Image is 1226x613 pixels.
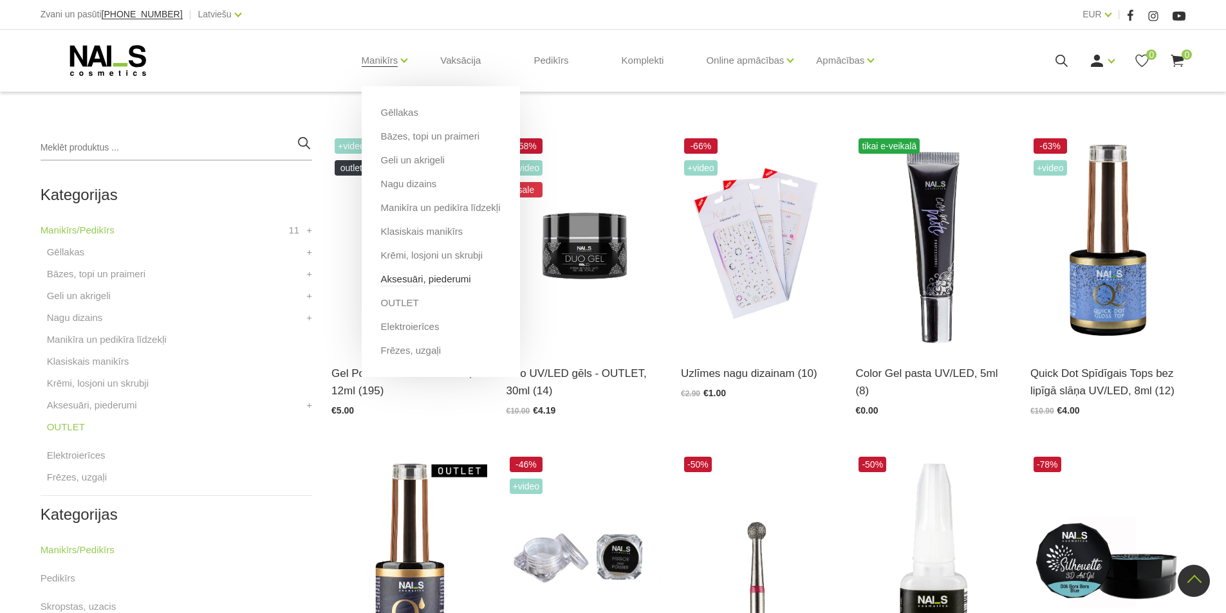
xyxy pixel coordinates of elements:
h2: Kategorijas [41,506,312,523]
span: OUTLET [335,160,368,176]
span: -66% [684,138,718,154]
a: Aksesuāri, piederumi [381,272,471,286]
span: -58% [510,138,543,154]
a: Uzlīmes nagu dizainam (10) [681,365,836,382]
a: Apmācības [816,35,864,86]
span: 11 [288,223,299,238]
a: Frēzes, uzgaļi [47,470,107,485]
a: Klasiskais manikīrs [47,354,129,369]
img: Ilgnoturīga, intensīvi pigmentēta gēllaka. Viegli klājas, lieliski žūst, nesaraujas, neatkāpjas n... [331,135,487,349]
a: OUTLET [47,419,85,435]
a: + [306,310,312,325]
span: -50% [859,457,886,472]
img: Daudzfunkcionāla pigmentēta dizaina pasta, ar kuras palīdzību iespējams zīmēt “one stroke” un “žo... [855,135,1010,349]
span: €10.90 [1030,407,1054,416]
a: Duo UV/LED gēls - OUTLET, 30ml (14) [506,365,662,399]
a: Elektroierīces [47,448,106,463]
div: Zvani un pasūti [41,6,183,23]
a: EUR [1082,6,1102,22]
span: [PHONE_NUMBER] [102,9,183,19]
a: + [306,244,312,260]
span: +Video [335,138,368,154]
a: Manikīra un pedikīra līdzekļi [47,332,167,347]
a: + [306,398,312,413]
a: Manikīrs [362,35,398,86]
a: + [306,223,312,238]
a: 0 [1134,53,1150,69]
span: | [1118,6,1120,23]
span: €1.00 [703,388,726,398]
span: +Video [510,479,543,494]
span: €2.90 [681,389,700,398]
a: Nagu dizains [47,310,103,325]
a: Manikīra un pedikīra līdzekļi [381,201,501,215]
a: Geli un akrigeli [47,288,111,304]
a: Gēllakas [381,105,418,120]
a: Nagu dizains [381,177,437,191]
a: Latviešu [198,6,232,22]
a: Manikīrs/Pedikīrs [41,542,115,558]
span: €0.00 [855,405,878,416]
img: Polim. laiks:DUO GEL Nr. 101, 008, 000, 006, 002, 003, 014, 011, 012, 001, 009, 007, 005, 013, 00... [506,135,662,349]
a: Quick Dot Spīdīgais Tops bez lipīgā slāņa UV/LED, 8ml (12) [1030,365,1185,399]
span: tikai e-veikalā [859,138,920,154]
a: + [306,266,312,282]
span: €4.19 [533,405,555,416]
a: [PHONE_NUMBER] [102,10,183,19]
a: + [306,288,312,304]
a: Bāzes, topi un praimeri [381,129,479,143]
a: Color Gel pasta UV/LED, 5ml (8) [855,365,1010,399]
span: sale [510,182,543,197]
a: Aksesuāri, piederumi [47,398,137,413]
span: | [189,6,192,23]
span: +Video [510,160,543,176]
a: Gel Polish UV/LED OUTLET, 12ml (195) [331,365,487,399]
a: Vaksācija [430,30,491,91]
a: Komplekti [611,30,674,91]
span: -63% [1034,138,1067,154]
a: Pedikīrs [523,30,579,91]
span: -78% [1034,457,1061,472]
a: Online apmācības [706,35,784,86]
a: Krēmi, losjoni un skrubji [381,248,483,262]
span: +Video [1034,160,1067,176]
a: Manikīrs/Pedikīrs [41,223,115,238]
span: €10.00 [506,407,530,416]
a: 0 [1169,53,1185,69]
a: Bāzes, topi un praimeri [47,266,145,282]
span: €4.00 [1057,405,1080,416]
span: -46% [510,457,543,472]
a: Gēllakas [47,244,84,260]
img: Profesionālās dizaina uzlīmes nagiem... [681,135,836,349]
span: +Video [684,160,718,176]
input: Meklēt produktus ... [41,135,312,161]
a: Elektroierīces [381,320,440,334]
span: 0 [1146,50,1156,60]
a: Geli un akrigeli [381,153,445,167]
a: Krēmi, losjoni un skrubji [47,376,149,391]
span: -50% [684,457,712,472]
a: Klasiskais manikīrs [381,224,463,239]
span: €5.00 [331,405,354,416]
span: 0 [1182,50,1192,60]
img: Quick Dot Tops – virsējais pārklājums bez lipīgā slāņa.Aktuālais trends modernam manikīra noslēgu... [1030,135,1185,349]
h2: Kategorijas [41,187,312,203]
a: Frēzes, uzgaļi [381,343,441,358]
a: Pedikīrs [41,571,75,586]
a: OUTLET [381,296,419,310]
